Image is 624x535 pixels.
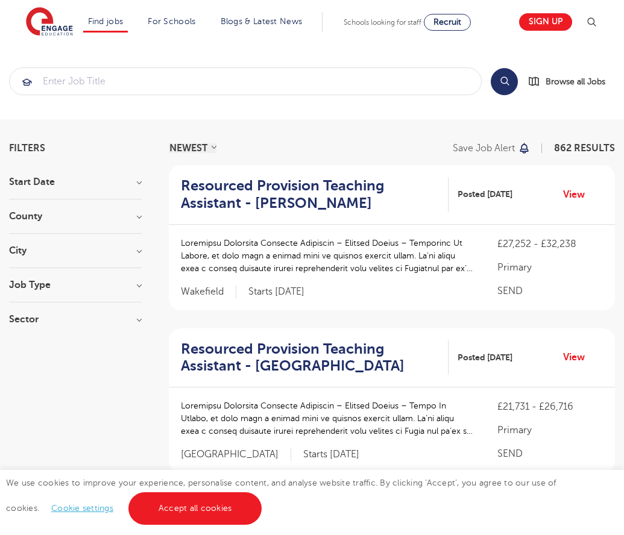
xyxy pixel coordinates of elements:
[528,75,615,89] a: Browse all Jobs
[9,67,482,95] div: Submit
[221,17,303,26] a: Blogs & Latest News
[10,68,481,95] input: Submit
[181,237,473,275] p: Loremipsu Dolorsita Consecte Adipiscin – Elitsed Doeius – Temporinc Ut Labore, et dolo magn a eni...
[497,237,603,251] p: £27,252 - £32,238
[88,17,124,26] a: Find jobs
[9,246,142,255] h3: City
[453,143,515,153] p: Save job alert
[497,260,603,275] p: Primary
[181,177,439,212] h2: Resourced Provision Teaching Assistant - [PERSON_NAME]
[6,478,556,513] span: We use cookies to improve your experience, personalise content, and analyse website traffic. By c...
[433,17,461,27] span: Recruit
[9,280,142,290] h3: Job Type
[303,448,359,461] p: Starts [DATE]
[181,448,291,461] span: [GEOGRAPHIC_DATA]
[458,351,512,364] span: Posted [DATE]
[519,13,572,31] a: Sign up
[9,314,142,324] h3: Sector
[148,17,195,26] a: For Schools
[248,286,304,298] p: Starts [DATE]
[497,446,603,461] p: SEND
[181,340,449,375] a: Resourced Provision Teaching Assistant - [GEOGRAPHIC_DATA]
[497,423,603,437] p: Primary
[453,143,531,153] button: Save job alert
[9,177,142,187] h3: Start Date
[9,143,45,153] span: Filters
[424,14,471,31] a: Recruit
[9,211,142,221] h3: County
[546,75,605,89] span: Browse all Jobs
[181,286,236,298] span: Wakefield
[563,187,594,202] a: View
[344,18,421,27] span: Schools looking for staff
[51,504,113,513] a: Cookie settings
[458,188,512,201] span: Posted [DATE]
[497,284,603,298] p: SEND
[181,177,449,212] a: Resourced Provision Teaching Assistant - [PERSON_NAME]
[491,68,518,95] button: Search
[181,399,473,437] p: Loremipsu Dolorsita Consecte Adipiscin – Elitsed Doeius – Tempo In Utlabo, et dolo magn a enimad ...
[128,492,262,525] a: Accept all cookies
[563,349,594,365] a: View
[497,399,603,414] p: £21,731 - £26,716
[554,143,615,154] span: 862 RESULTS
[181,340,439,375] h2: Resourced Provision Teaching Assistant - [GEOGRAPHIC_DATA]
[26,7,73,37] img: Engage Education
